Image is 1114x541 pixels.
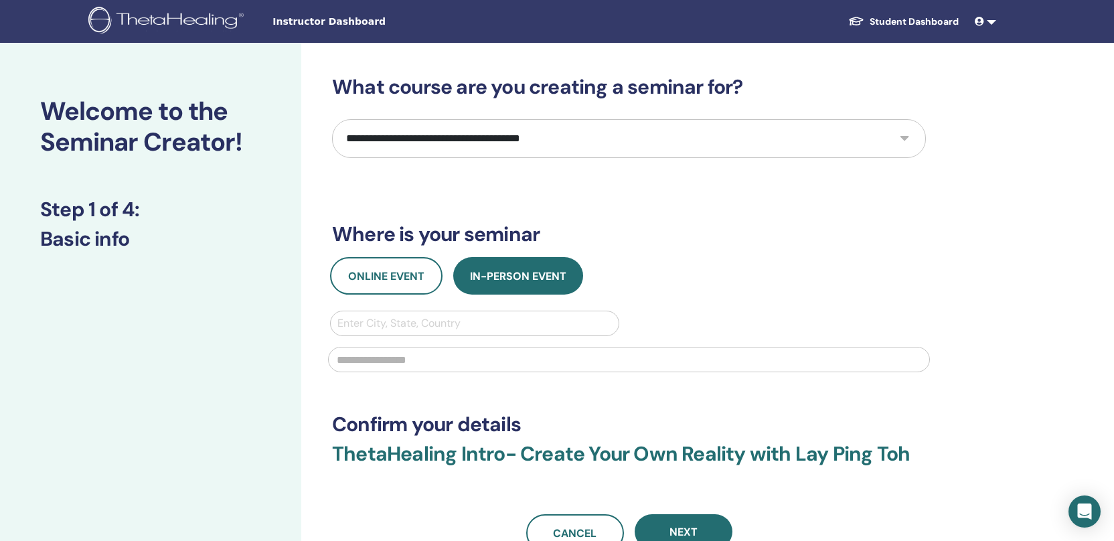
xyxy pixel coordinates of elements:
[88,7,248,37] img: logo.png
[348,269,424,283] span: Online Event
[332,222,926,246] h3: Where is your seminar
[669,525,698,539] span: Next
[838,9,969,34] a: Student Dashboard
[470,269,566,283] span: In-Person Event
[40,227,261,251] h3: Basic info
[332,412,926,437] h3: Confirm your details
[40,198,261,222] h3: Step 1 of 4 :
[272,15,473,29] span: Instructor Dashboard
[553,526,596,540] span: Cancel
[453,257,583,295] button: In-Person Event
[332,75,926,99] h3: What course are you creating a seminar for?
[1068,495,1101,528] div: Open Intercom Messenger
[848,15,864,27] img: graduation-cap-white.svg
[330,257,443,295] button: Online Event
[40,96,261,157] h2: Welcome to the Seminar Creator!
[332,442,926,482] h3: ThetaHealing Intro- Create Your Own Reality with Lay Ping Toh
